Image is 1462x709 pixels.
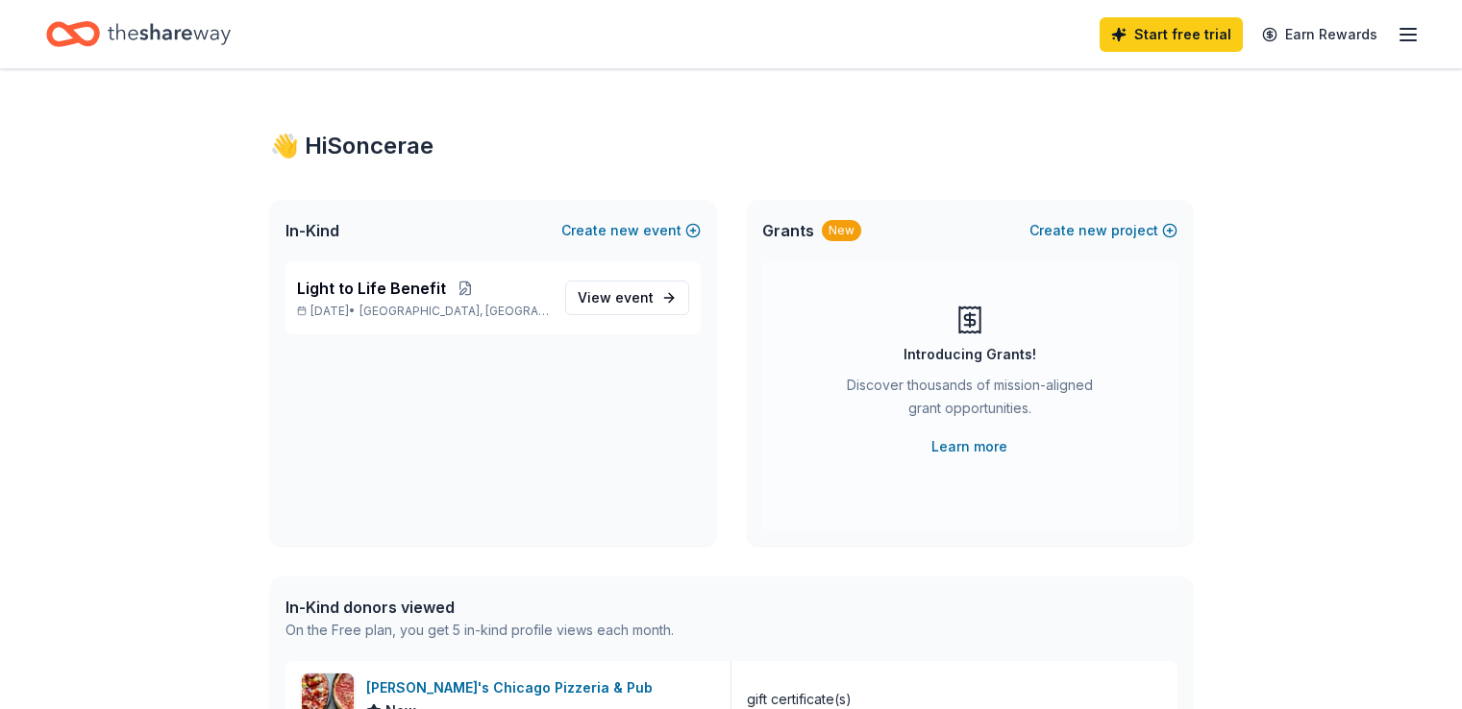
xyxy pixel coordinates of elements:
[762,219,814,242] span: Grants
[297,304,550,319] p: [DATE] •
[1029,219,1177,242] button: Createnewproject
[904,343,1036,366] div: Introducing Grants!
[359,304,549,319] span: [GEOGRAPHIC_DATA], [GEOGRAPHIC_DATA]
[1100,17,1243,52] a: Start free trial
[46,12,231,57] a: Home
[1078,219,1107,242] span: new
[615,289,654,306] span: event
[839,374,1101,428] div: Discover thousands of mission-aligned grant opportunities.
[931,435,1007,458] a: Learn more
[578,286,654,309] span: View
[285,619,674,642] div: On the Free plan, you get 5 in-kind profile views each month.
[366,676,660,699] div: [PERSON_NAME]'s Chicago Pizzeria & Pub
[822,220,861,241] div: New
[297,277,446,300] span: Light to Life Benefit
[561,219,701,242] button: Createnewevent
[1251,17,1389,52] a: Earn Rewards
[285,219,339,242] span: In-Kind
[270,131,1193,161] div: 👋 Hi Soncerae
[285,596,674,619] div: In-Kind donors viewed
[565,281,689,315] a: View event
[610,219,639,242] span: new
